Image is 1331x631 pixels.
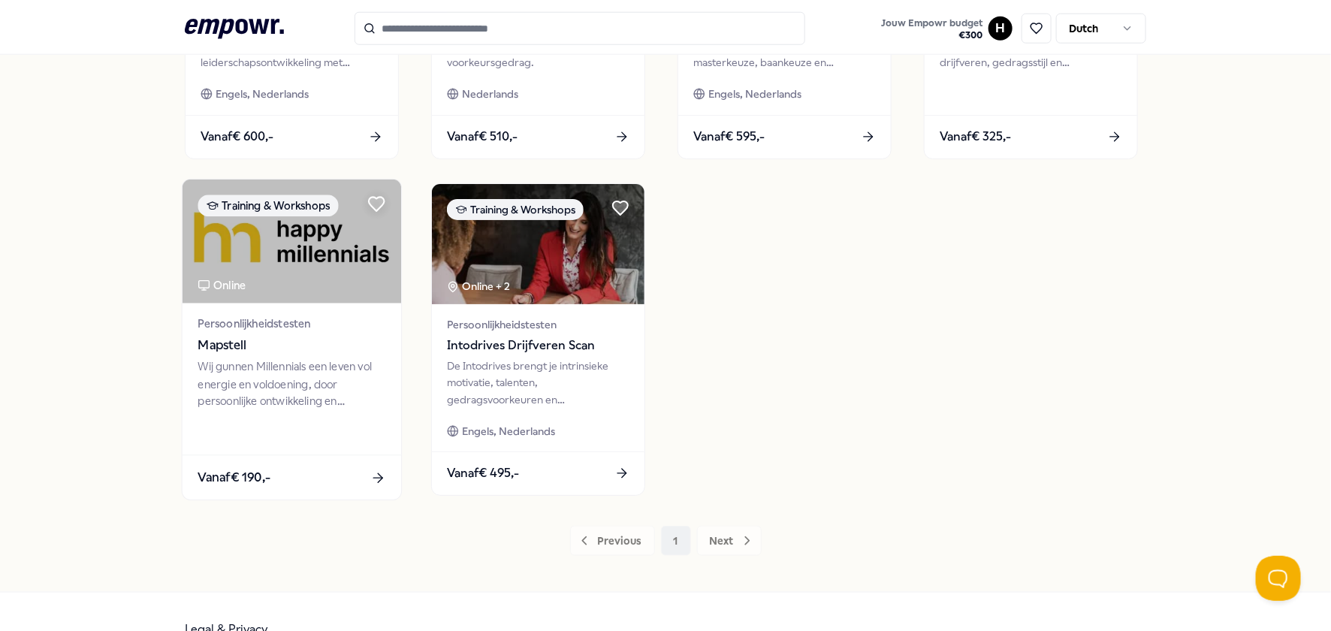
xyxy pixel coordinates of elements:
[198,336,385,355] span: Mapstell
[198,467,270,487] span: Vanaf € 190,-
[432,184,644,304] img: package image
[198,315,385,333] span: Persoonlijkheidstesten
[881,29,982,41] span: € 300
[708,86,801,102] span: Engels, Nederlands
[182,178,403,500] a: package imageTraining & WorkshopsOnlinePersoonlijkheidstestenMapstellWij gunnen Millennials een l...
[462,423,555,439] span: Engels, Nederlands
[198,195,338,216] div: Training & Workshops
[431,183,645,496] a: package imageTraining & WorkshopsOnline + 2PersoonlijkheidstestenIntodrives Drijfveren ScanDe Int...
[198,358,385,410] div: Wij gunnen Millennials een leven vol energie en voldoening, door persoonlijke ontwikkeling en lei...
[447,316,629,333] span: Persoonlijkheidstesten
[878,14,985,44] button: Jouw Empowr budget€300
[1256,556,1301,601] iframe: Help Scout Beacon - Open
[940,127,1011,146] span: Vanaf € 325,-
[447,127,518,146] span: Vanaf € 510,-
[693,127,765,146] span: Vanaf € 595,-
[881,17,982,29] span: Jouw Empowr budget
[462,86,518,102] span: Nederlands
[201,127,273,146] span: Vanaf € 600,-
[875,13,988,44] a: Jouw Empowr budget€300
[447,463,519,483] span: Vanaf € 495,-
[183,180,401,303] img: package image
[988,17,1013,41] button: H
[216,86,309,102] span: Engels, Nederlands
[447,336,629,355] span: Intodrives Drijfveren Scan
[447,278,510,294] div: Online + 2
[447,358,629,408] div: De Intodrives brengt je intrinsieke motivatie, talenten, gedragsvoorkeuren en ontwikkelbehoefte i...
[355,12,805,45] input: Search for products, categories or subcategories
[447,199,584,220] div: Training & Workshops
[198,276,246,294] div: Online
